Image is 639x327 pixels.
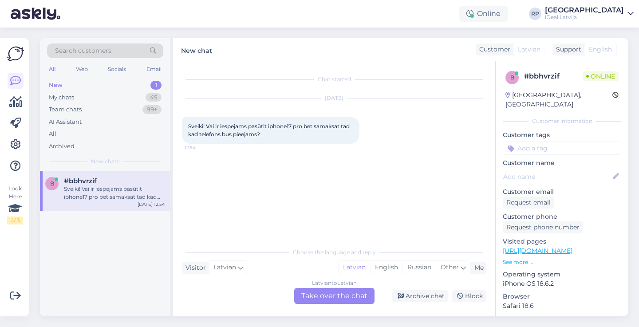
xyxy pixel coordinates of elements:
p: Operating system [503,270,621,279]
div: AI Assistant [49,118,82,126]
span: Search customers [55,46,111,55]
span: Latvian [213,263,236,272]
div: Look Here [7,185,23,225]
p: Safari 18.6 [503,301,621,311]
div: Archived [49,142,75,151]
div: Visitor [182,263,206,272]
div: Latvian [339,261,370,274]
p: Customer email [503,187,621,197]
div: iDeal Latvija [545,14,624,21]
div: [GEOGRAPHIC_DATA], [GEOGRAPHIC_DATA] [505,91,612,109]
div: 1 [150,81,162,90]
p: Visited pages [503,237,621,246]
div: Socials [106,63,128,75]
div: My chats [49,93,74,102]
div: Request phone number [503,221,583,233]
p: Customer phone [503,212,621,221]
span: Online [583,71,619,81]
div: Block [452,290,486,302]
div: Team chats [49,105,82,114]
div: Chat started [182,75,486,83]
span: b [50,180,54,187]
div: Web [74,63,90,75]
div: Archive chat [392,290,448,302]
div: 45 [146,93,162,102]
span: b [510,74,514,81]
div: 2 / 3 [7,217,23,225]
input: Add name [503,172,611,181]
div: Email [145,63,163,75]
div: # bbhvrzif [524,71,583,82]
span: English [589,45,612,54]
div: [DATE] [182,94,486,102]
p: Customer name [503,158,621,168]
span: Latvian [518,45,540,54]
p: iPhone OS 18.6.2 [503,279,621,288]
div: [DATE] 12:54 [138,201,165,208]
span: Other [441,263,459,271]
span: New chats [91,158,119,165]
p: See more ... [503,258,621,266]
span: Sveiki! Vai ir iespejams pasūtit iphone17 pro bet samaksat tad kad telefons bus pieejams? [188,123,351,138]
img: Askly Logo [7,45,24,62]
div: 99+ [142,105,162,114]
p: Customer tags [503,130,621,140]
input: Add a tag [503,142,621,155]
div: English [370,261,402,274]
div: New [49,81,63,90]
div: Customer [476,45,510,54]
div: Sveiki! Vai ir iespejams pasūtit iphone17 pro bet samaksat tad kad telefons bus pieejams? [64,185,165,201]
div: Customer information [503,117,621,125]
p: Browser [503,292,621,301]
div: Online [459,6,508,22]
div: [GEOGRAPHIC_DATA] [545,7,624,14]
div: Support [552,45,581,54]
div: Latvian to Latvian [312,279,357,287]
label: New chat [181,43,212,55]
a: [GEOGRAPHIC_DATA]iDeal Latvija [545,7,634,21]
div: Russian [402,261,436,274]
div: Me [471,263,484,272]
div: Take over the chat [294,288,375,304]
div: All [47,63,57,75]
div: RP [529,8,541,20]
span: 12:54 [185,144,218,151]
span: #bbhvrzif [64,177,97,185]
div: Choose the language and reply [182,248,486,256]
div: All [49,130,56,138]
div: Request email [503,197,554,209]
a: [URL][DOMAIN_NAME] [503,247,572,255]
